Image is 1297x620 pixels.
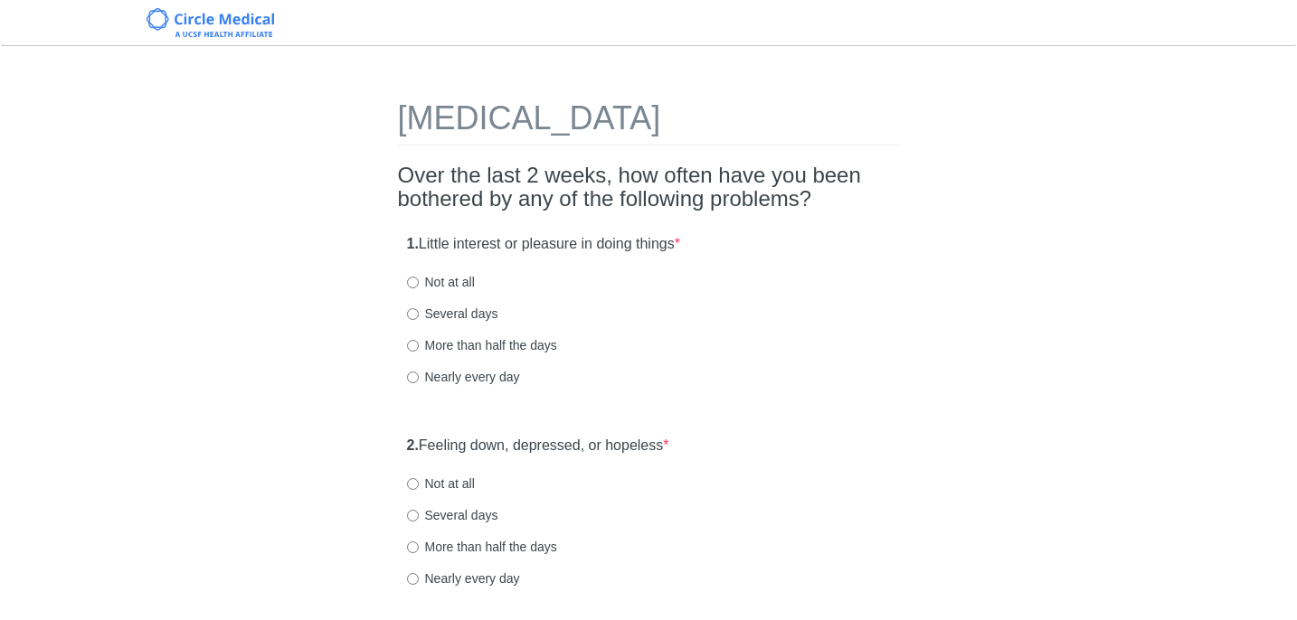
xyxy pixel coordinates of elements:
input: Several days [407,308,419,320]
input: More than half the days [407,541,419,553]
strong: 1. [407,236,419,251]
label: Little interest or pleasure in doing things [407,234,680,255]
input: Not at all [407,277,419,288]
input: Nearly every day [407,371,419,383]
label: Feeling down, depressed, or hopeless [407,436,669,456]
label: Several days [407,305,498,323]
input: More than half the days [407,340,419,352]
img: Circle Medical Logo [147,8,274,37]
input: Nearly every day [407,573,419,585]
label: Nearly every day [407,368,520,386]
label: Not at all [407,273,475,291]
h1: [MEDICAL_DATA] [398,100,900,146]
label: More than half the days [407,538,557,556]
h2: Over the last 2 weeks, how often have you been bothered by any of the following problems? [398,164,900,211]
input: Not at all [407,478,419,490]
label: Not at all [407,474,475,493]
label: Nearly every day [407,569,520,587]
label: Several days [407,506,498,524]
strong: 2. [407,437,419,453]
label: More than half the days [407,336,557,354]
input: Several days [407,510,419,521]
